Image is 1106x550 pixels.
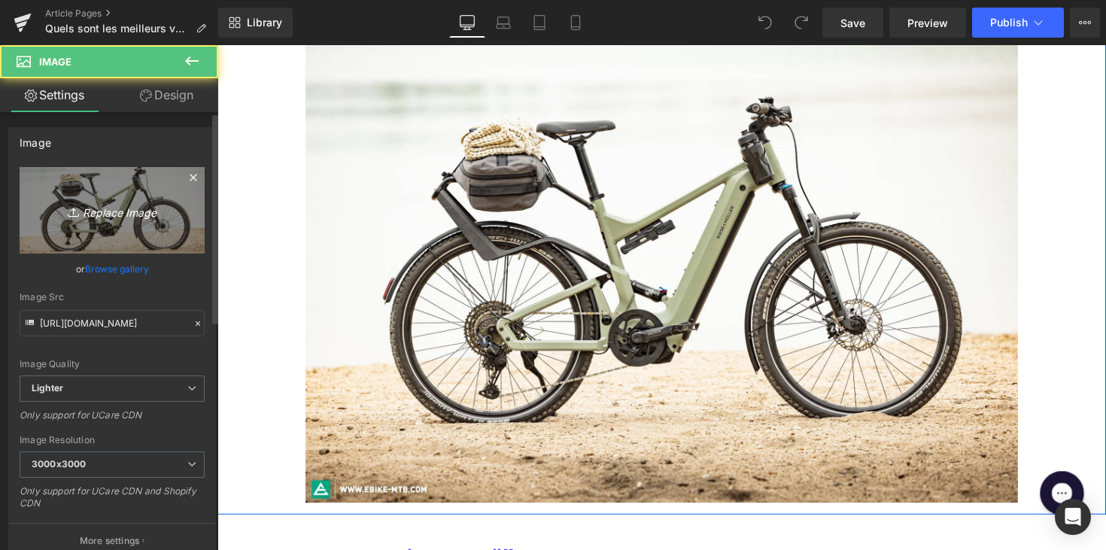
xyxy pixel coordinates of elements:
[20,409,205,431] div: Only support for UCare CDN
[1055,499,1091,535] div: Open Intercom Messenger
[85,256,149,282] a: Browse gallery
[835,431,895,487] iframe: Gorgias live chat messenger
[786,8,816,38] button: Redo
[20,359,205,369] div: Image Quality
[20,435,205,445] div: Image Resolution
[20,261,205,277] div: or
[20,128,51,149] div: Image
[247,16,282,29] span: Library
[80,534,140,548] p: More settings
[20,292,205,302] div: Image Src
[218,8,293,38] a: New Library
[39,56,71,68] span: Image
[840,15,865,31] span: Save
[485,8,521,38] a: Laptop
[521,8,558,38] a: Tablet
[112,78,221,112] a: Design
[20,485,205,519] div: Only support for UCare CDN and Shopify CDN
[45,8,218,20] a: Article Pages
[52,201,172,220] i: Replace Image
[45,23,190,35] span: Quels sont les meilleurs vélos électriques allemands ?
[889,8,966,38] a: Preview
[972,8,1064,38] button: Publish
[990,17,1028,29] span: Publish
[907,15,948,31] span: Preview
[449,8,485,38] a: Desktop
[32,458,86,469] b: 3000x3000
[750,8,780,38] button: Undo
[32,382,63,394] b: Lighter
[20,310,205,336] input: Link
[558,8,594,38] a: Mobile
[1070,8,1100,38] button: More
